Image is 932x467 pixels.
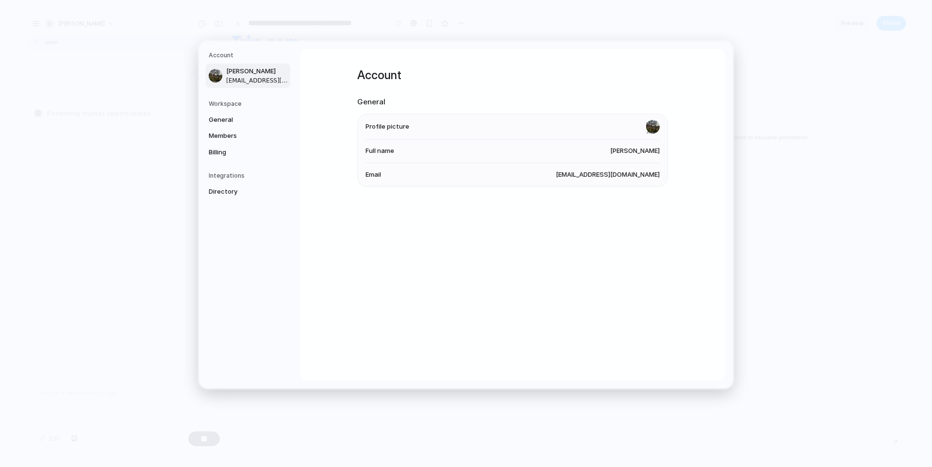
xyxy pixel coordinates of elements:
[4,119,59,127] span: Reinstall Extension
[2,173,10,181] input: Pop-ups never show better deals
[366,146,394,156] span: Full name
[226,67,288,76] span: [PERSON_NAME]
[366,122,409,132] span: Profile picture
[357,67,668,84] h1: Account
[610,146,660,156] span: [PERSON_NAME]
[209,100,290,108] h5: Workspace
[209,148,271,157] span: Billing
[11,152,70,159] span: It's not what I expected
[2,185,10,193] input: I prefer other extensions
[366,170,381,180] span: Email
[206,145,290,160] a: Billing
[2,197,10,204] input: I'm using my work computer
[11,176,96,183] span: Pop-ups never show better deals
[11,222,26,229] span: Other
[209,51,290,60] h5: Account
[209,187,271,197] span: Directory
[226,76,288,85] span: [EMAIL_ADDRESS][DOMAIN_NAME]
[4,21,59,29] span: Reinstall Extension
[209,131,271,141] span: Members
[11,164,77,171] span: Pop-ups appear too often
[2,138,10,146] input: It doesn't cover enough travel booking sites
[11,199,83,206] span: I'm using my work computer
[2,220,10,228] input: Other
[209,171,290,180] h5: Integrations
[11,141,123,148] span: It doesn't cover enough travel booking sites
[209,115,271,125] span: General
[206,184,290,200] a: Directory
[11,211,82,217] span: It slows down my computer
[206,128,290,144] a: Members
[206,112,290,128] a: General
[2,162,10,169] input: Pop-ups appear too often
[2,208,10,216] input: It slows down my computer
[206,64,290,88] a: [PERSON_NAME][EMAIL_ADDRESS][DOMAIN_NAME]
[47,81,102,88] span: Search Cheap Flights
[4,257,49,265] span: Send Feedback
[357,97,668,108] h2: General
[556,170,660,180] span: [EMAIL_ADDRESS][DOMAIN_NAME]
[2,150,10,158] input: It's not what I expected
[11,187,74,194] span: I prefer other extensions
